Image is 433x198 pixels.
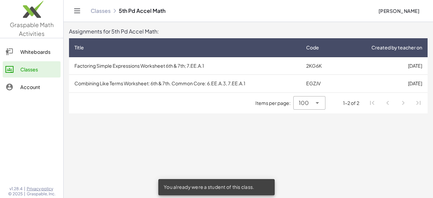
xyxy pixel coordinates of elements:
a: Classes [91,7,111,14]
span: 100 [299,99,309,107]
span: | [24,191,25,197]
td: [DATE] [340,75,428,92]
span: [PERSON_NAME] [378,8,419,14]
nav: Pagination Navigation [365,95,426,111]
a: Classes [3,61,61,78]
span: Created by teacher on [371,44,422,51]
td: Combining Like Terms Worksheet: 6th & 7th. Common Core: 6.EE.A.3, 7.EE.A.1 [69,75,301,92]
span: Graspable Math Activities [10,21,54,37]
td: Factoring Simple Expressions Worksheet 6th & 7th; 7.EE.A.1 [69,57,301,75]
a: Account [3,79,61,95]
div: Account [20,83,58,91]
td: 2KG6K [301,57,340,75]
td: EGZJV [301,75,340,92]
div: Classes [20,65,58,73]
span: Items per page: [255,100,293,107]
span: © 2025 [8,191,23,197]
button: Toggle navigation [72,5,83,16]
span: Title [74,44,84,51]
span: Code [306,44,319,51]
div: 1-2 of 2 [343,100,359,107]
div: Assignments for 5th Pd Accel Math: [69,27,428,36]
td: [DATE] [340,57,428,75]
div: Whiteboards [20,48,58,56]
span: | [24,186,25,192]
span: Graspable, Inc. [27,191,55,197]
div: You already were a student of this class. [158,179,275,195]
button: [PERSON_NAME] [373,5,425,17]
span: v1.28.4 [9,186,23,192]
a: Whiteboards [3,44,61,60]
a: Privacy policy [27,186,55,192]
